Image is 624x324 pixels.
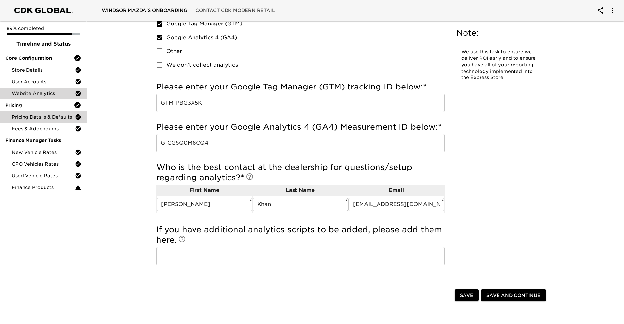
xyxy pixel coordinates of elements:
span: Contact CDK Modern Retail [195,7,275,15]
p: 89% completed [7,25,80,32]
span: Save and Continue [486,291,541,300]
span: Finance Manager Tasks [5,137,81,144]
span: Store Details [12,67,75,73]
p: We use this task to ensure we deliver ROI early and to ensure you have all of your reporting tech... [461,49,540,81]
span: Core Configuration [5,55,74,61]
h5: Who is the best contact at the dealership for questions/setup regarding analytics? [156,162,445,183]
span: Timeline and Status [5,40,81,48]
span: Fees & Addendums [12,125,75,132]
button: account of current user [604,3,620,18]
span: Google Tag Manager (GTM) [166,20,242,28]
p: Email [348,186,444,194]
button: Save [455,289,479,301]
input: Example: GTM-A0CDEFG [156,94,445,112]
p: First Name [157,186,252,194]
span: Finance Products [12,184,75,191]
span: Other [166,47,182,55]
span: Google Analytics 4 (GA4) [166,34,237,41]
h5: Note: [456,28,545,38]
span: Windsor Mazda's Onboarding [102,7,188,15]
span: Pricing Details & Defaults [12,114,75,120]
button: account of current user [593,3,608,18]
p: Last Name [253,186,348,194]
span: Pricing [5,102,74,108]
h5: If you have additional analytics scripts to be added, please add them here. [156,224,445,245]
span: User Accounts [12,78,75,85]
h5: Please enter your Google Tag Manager (GTM) tracking ID below: [156,82,445,92]
span: New Vehicle Rates [12,149,75,155]
span: CPO Vehicles Rates [12,161,75,167]
button: Save and Continue [481,289,546,301]
span: Website Analytics [12,90,75,97]
span: We don't collect analytics [166,61,238,69]
span: Save [460,291,473,300]
h5: Please enter your Google Analytics 4 (GA4) Measurement ID below: [156,122,445,132]
span: Used Vehicle Rates [12,172,75,179]
input: Example: G-1234567890 [156,134,445,152]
